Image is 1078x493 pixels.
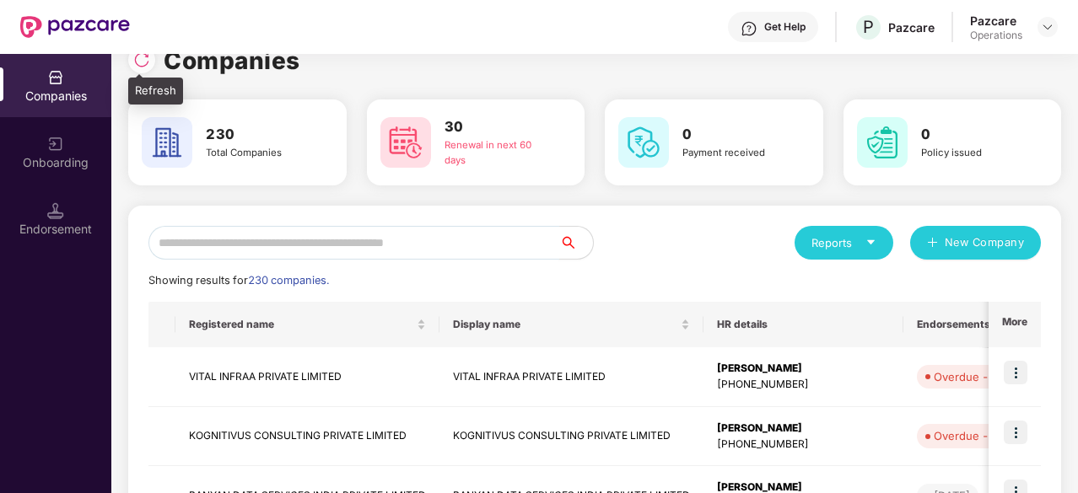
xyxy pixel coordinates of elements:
[380,117,431,168] img: svg+xml;base64,PHN2ZyB4bWxucz0iaHR0cDovL3d3dy53My5vcmcvMjAwMC9zdmciIHdpZHRoPSI2MCIgaGVpZ2h0PSI2MC...
[934,427,1018,444] div: Overdue - 106d
[439,302,703,347] th: Display name
[164,42,300,79] h1: Companies
[206,146,311,161] div: Total Companies
[148,274,329,287] span: Showing results for
[717,437,890,453] div: [PHONE_NUMBER]
[47,202,64,219] img: svg+xml;base64,PHN2ZyB3aWR0aD0iMTQuNSIgaGVpZ2h0PSIxNC41IiB2aWV3Qm94PSIwIDAgMTYgMTYiIGZpbGw9Im5vbm...
[47,69,64,86] img: svg+xml;base64,PHN2ZyBpZD0iQ29tcGFuaWVzIiB4bWxucz0iaHR0cDovL3d3dy53My5vcmcvMjAwMC9zdmciIHdpZHRoPS...
[764,20,806,34] div: Get Help
[20,16,130,38] img: New Pazcare Logo
[175,302,439,347] th: Registered name
[128,78,183,104] div: Refresh
[921,124,1027,146] h3: 0
[133,51,150,68] img: svg+xml;base64,PHN2ZyBpZD0iUmVsb2FkLTMyeDMyIiB4bWxucz0iaHR0cDovL3d3dy53My5vcmcvMjAwMC9zdmciIHdpZH...
[445,138,550,169] div: Renewal in next 60 days
[910,226,1041,260] button: plusNew Company
[717,361,890,377] div: [PERSON_NAME]
[811,234,876,251] div: Reports
[934,368,1011,385] div: Overdue - 50d
[445,116,550,138] h3: 30
[970,29,1022,42] div: Operations
[439,347,703,407] td: VITAL INFRAA PRIVATE LIMITED
[1004,421,1027,444] img: icon
[888,19,935,35] div: Pazcare
[175,407,439,467] td: KOGNITIVUS CONSULTING PRIVATE LIMITED
[558,226,594,260] button: search
[453,318,677,331] span: Display name
[1041,20,1054,34] img: svg+xml;base64,PHN2ZyBpZD0iRHJvcGRvd24tMzJ4MzIiIHhtbG5zPSJodHRwOi8vd3d3LnczLm9yZy8yMDAwL3N2ZyIgd2...
[865,237,876,248] span: caret-down
[989,302,1041,347] th: More
[175,347,439,407] td: VITAL INFRAA PRIVATE LIMITED
[47,136,64,153] img: svg+xml;base64,PHN2ZyB3aWR0aD0iMjAiIGhlaWdodD0iMjAiIHZpZXdCb3g9IjAgMCAyMCAyMCIgZmlsbD0ibm9uZSIgeG...
[682,124,788,146] h3: 0
[682,146,788,161] div: Payment received
[142,117,192,168] img: svg+xml;base64,PHN2ZyB4bWxucz0iaHR0cDovL3d3dy53My5vcmcvMjAwMC9zdmciIHdpZHRoPSI2MCIgaGVpZ2h0PSI2MC...
[927,237,938,250] span: plus
[717,377,890,393] div: [PHONE_NUMBER]
[703,302,903,347] th: HR details
[189,318,413,331] span: Registered name
[439,407,703,467] td: KOGNITIVUS CONSULTING PRIVATE LIMITED
[863,17,874,37] span: P
[618,117,669,168] img: svg+xml;base64,PHN2ZyB4bWxucz0iaHR0cDovL3d3dy53My5vcmcvMjAwMC9zdmciIHdpZHRoPSI2MCIgaGVpZ2h0PSI2MC...
[558,236,593,249] span: search
[206,124,311,146] h3: 230
[1004,361,1027,384] img: icon
[741,20,757,37] img: svg+xml;base64,PHN2ZyBpZD0iSGVscC0zMngzMiIgeG1sbnM9Imh0dHA6Ly93d3cudzMub3JnLzIwMDAvc3ZnIiB3aWR0aD...
[857,117,908,168] img: svg+xml;base64,PHN2ZyB4bWxucz0iaHR0cDovL3d3dy53My5vcmcvMjAwMC9zdmciIHdpZHRoPSI2MCIgaGVpZ2h0PSI2MC...
[917,318,1013,331] span: Endorsements
[970,13,1022,29] div: Pazcare
[248,274,329,287] span: 230 companies.
[945,234,1025,251] span: New Company
[921,146,1027,161] div: Policy issued
[717,421,890,437] div: [PERSON_NAME]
